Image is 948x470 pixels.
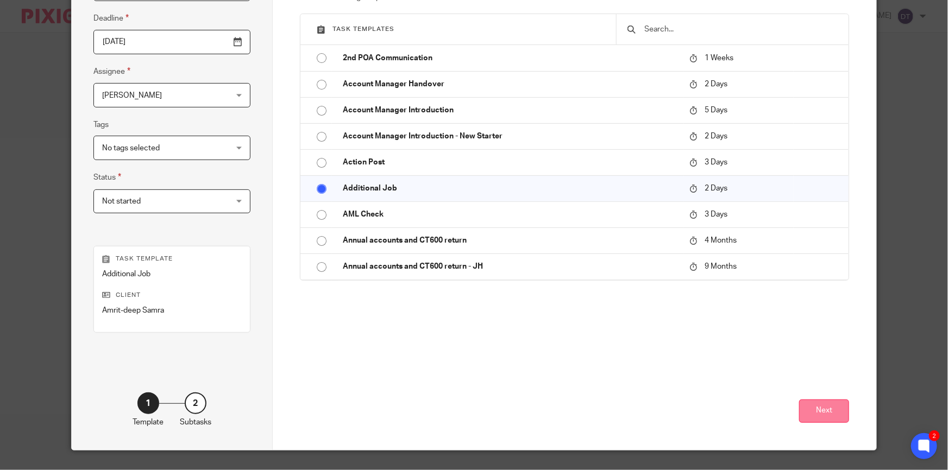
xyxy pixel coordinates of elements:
span: No tags selected [102,144,160,152]
span: 3 Days [705,158,727,166]
p: Task template [102,255,242,263]
p: Template [133,417,164,428]
input: Search... [644,23,838,35]
span: 3 Days [705,211,727,218]
span: 9 Months [705,263,737,270]
span: [PERSON_NAME] [102,92,162,99]
p: Account Manager Introduction - New Starter [343,131,679,142]
label: Status [93,171,121,183]
span: Task templates [332,26,394,32]
span: 5 Days [705,106,727,114]
p: Amrit-deep Samra [102,305,242,316]
label: Tags [93,119,109,130]
p: Additional Job [102,269,242,280]
p: Account Manager Handover [343,79,679,90]
label: Assignee [93,65,130,78]
span: 2 Days [705,80,727,88]
div: 2 [185,392,206,414]
p: AML Check [343,209,679,220]
p: Action Post [343,157,679,168]
span: 4 Months [705,237,737,244]
p: Account Manager Introduction [343,105,679,116]
input: Pick a date [93,30,250,54]
span: 2 Days [705,132,727,140]
span: 1 Weeks [705,54,733,62]
label: Deadline [93,12,129,24]
div: 1 [137,392,159,414]
p: Subtasks [180,417,211,428]
p: Client [102,291,242,300]
span: Not started [102,198,141,205]
p: Annual accounts and CT600 return [343,235,679,246]
span: 2 Days [705,185,727,192]
button: Next [799,399,849,423]
p: Additional Job [343,183,679,194]
p: Annual accounts and CT600 return - JH [343,261,679,272]
p: 2nd POA Communication [343,53,679,63]
div: 2 [929,430,940,441]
